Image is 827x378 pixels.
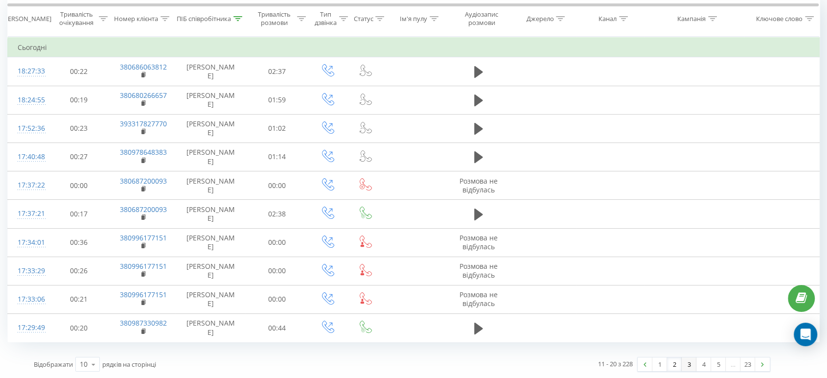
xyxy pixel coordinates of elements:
[34,360,73,369] span: Відображати
[677,15,706,23] div: Кампанія
[246,114,308,142] td: 01:02
[47,200,110,228] td: 00:17
[315,10,337,27] div: Тип дзвінка
[175,171,245,200] td: [PERSON_NAME]
[47,57,110,86] td: 00:22
[254,10,295,27] div: Тривалість розмови
[80,359,88,369] div: 10
[18,62,38,81] div: 18:27:33
[457,10,506,27] div: Аудіозапис розмови
[246,142,308,171] td: 01:14
[120,233,167,242] a: 380996177151
[682,357,696,371] a: 3
[459,261,498,280] span: Розмова не відбулась
[18,204,38,223] div: 17:37:21
[175,314,245,342] td: [PERSON_NAME]
[47,228,110,257] td: 00:36
[120,318,167,328] a: 380987330982
[177,15,231,23] div: ПІБ співробітника
[56,10,96,27] div: Тривалість очікування
[696,357,711,371] a: 4
[47,142,110,171] td: 00:27
[47,285,110,313] td: 00:21
[246,57,308,86] td: 02:37
[246,285,308,313] td: 00:00
[652,357,667,371] a: 1
[2,15,51,23] div: [PERSON_NAME]
[120,119,167,128] a: 393317827770
[598,359,633,369] div: 11 - 20 з 228
[114,15,158,23] div: Номер клієнта
[175,228,245,257] td: [PERSON_NAME]
[794,323,817,346] div: Open Intercom Messenger
[18,318,38,337] div: 17:29:49
[47,171,110,200] td: 00:00
[175,114,245,142] td: [PERSON_NAME]
[47,86,110,114] td: 00:19
[18,147,38,166] div: 17:40:48
[120,147,167,157] a: 380978648383
[459,176,498,194] span: Розмова не відбулась
[102,360,156,369] span: рядків на сторінці
[400,15,427,23] div: Ім'я пулу
[120,261,167,271] a: 380996177151
[175,57,245,86] td: [PERSON_NAME]
[120,62,167,71] a: 380686063812
[18,233,38,252] div: 17:34:01
[726,357,740,371] div: …
[175,285,245,313] td: [PERSON_NAME]
[246,200,308,228] td: 02:38
[740,357,755,371] a: 23
[246,257,308,285] td: 00:00
[598,15,617,23] div: Канал
[459,290,498,308] span: Розмова не відбулась
[18,176,38,195] div: 17:37:22
[120,91,167,100] a: 380680266657
[18,119,38,138] div: 17:52:36
[175,200,245,228] td: [PERSON_NAME]
[246,314,308,342] td: 00:44
[8,38,820,57] td: Сьогодні
[353,15,373,23] div: Статус
[175,142,245,171] td: [PERSON_NAME]
[175,257,245,285] td: [PERSON_NAME]
[120,205,167,214] a: 380687200093
[756,15,803,23] div: Ключове слово
[175,86,245,114] td: [PERSON_NAME]
[18,290,38,309] div: 17:33:06
[711,357,726,371] a: 5
[667,357,682,371] a: 2
[246,171,308,200] td: 00:00
[246,228,308,257] td: 00:00
[47,257,110,285] td: 00:26
[47,314,110,342] td: 00:20
[120,176,167,186] a: 380687200093
[120,290,167,299] a: 380996177151
[18,91,38,110] div: 18:24:55
[459,233,498,251] span: Розмова не відбулась
[246,86,308,114] td: 01:59
[18,261,38,281] div: 17:33:29
[526,15,553,23] div: Джерело
[47,114,110,142] td: 00:23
